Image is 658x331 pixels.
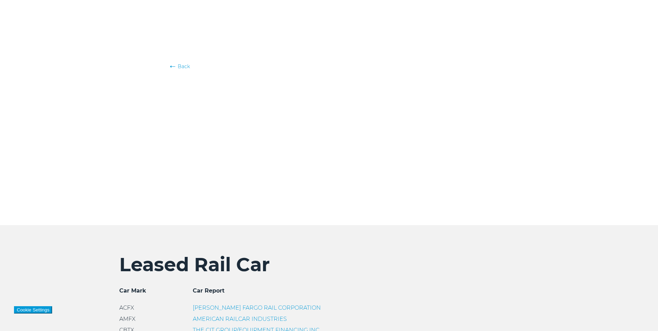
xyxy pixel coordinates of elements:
a: AMERICAN RAILCAR INDUSTRIES [193,316,287,322]
a: [PERSON_NAME] FARGO RAIL CORPORATION [193,304,321,311]
span: AMFX [119,316,135,322]
button: Cookie Settings [14,306,52,314]
a: Back [170,63,488,70]
span: ACFX [119,304,134,311]
span: Car Report [193,287,225,294]
h2: Leased Rail Car [119,253,539,276]
span: Car Mark [119,287,146,294]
